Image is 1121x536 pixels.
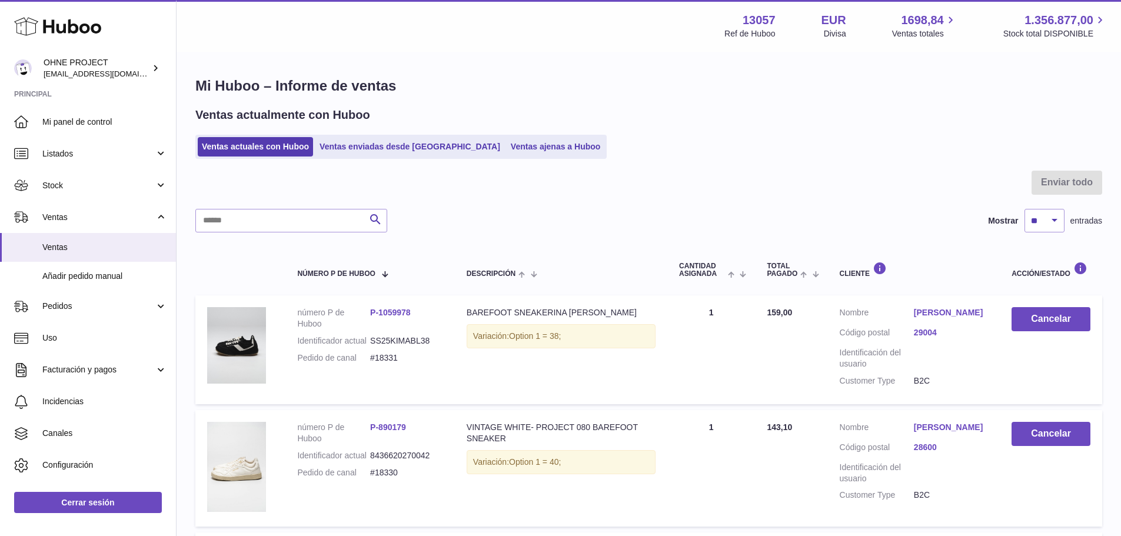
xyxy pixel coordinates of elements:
span: número P de Huboo [297,270,375,278]
dd: SS25KIMABL38 [370,335,443,347]
a: [PERSON_NAME] [914,422,988,433]
dd: 8436620270042 [370,450,443,461]
div: OHNE PROJECT [44,57,149,79]
a: 1.356.877,00 Stock total DISPONIBLE [1003,12,1107,39]
strong: 13057 [743,12,776,28]
span: 1698,84 [901,12,943,28]
dd: B2C [914,490,988,501]
span: Stock total DISPONIBLE [1003,28,1107,39]
span: Incidencias [42,396,167,407]
dt: Pedido de canal [297,467,370,478]
dt: Nombre [840,307,914,321]
dt: número P de Huboo [297,422,370,444]
a: P-1059978 [370,308,411,317]
a: [PERSON_NAME] [914,307,988,318]
img: 130571759093427.png [207,422,266,512]
span: Total pagado [767,262,797,278]
img: internalAdmin-13057@internal.huboo.com [14,59,32,77]
a: 29004 [914,327,988,338]
dt: Nombre [840,422,914,436]
a: Ventas ajenas a Huboo [507,137,605,157]
dd: #18330 [370,467,443,478]
span: Cantidad ASIGNADA [679,262,725,278]
dt: Código postal [840,442,914,456]
span: Listados [42,148,155,159]
dt: Identificador actual [297,450,370,461]
span: Option 1 = 38; [509,331,561,341]
span: 159,00 [767,308,792,317]
span: Facturación y pagos [42,364,155,375]
td: 1 [667,410,755,527]
span: Descripción [467,270,515,278]
dd: B2C [914,375,988,387]
h1: Mi Huboo – Informe de ventas [195,76,1102,95]
div: Acción/Estado [1012,262,1090,278]
span: Option 1 = 40; [509,457,561,467]
a: Ventas enviadas desde [GEOGRAPHIC_DATA] [315,137,504,157]
a: 28600 [914,442,988,453]
span: Stock [42,180,155,191]
div: BAREFOOT SNEAKERINA [PERSON_NAME] [467,307,656,318]
a: Ventas actuales con Huboo [198,137,313,157]
dt: Pedido de canal [297,352,370,364]
a: Cerrar sesión [14,492,162,513]
span: Mi panel de control [42,116,167,128]
td: 1 [667,295,755,404]
span: Ventas [42,212,155,223]
dt: número P de Huboo [297,307,370,329]
dt: Customer Type [840,490,914,501]
dt: Identificación del usuario [840,462,914,484]
span: Uso [42,332,167,344]
span: [EMAIL_ADDRESS][DOMAIN_NAME] [44,69,173,78]
div: Variación: [467,324,656,348]
div: Ref de Huboo [724,28,775,39]
span: 1.356.877,00 [1024,12,1093,28]
dd: #18331 [370,352,443,364]
div: Divisa [824,28,846,39]
div: Variación: [467,450,656,474]
a: 1698,84 Ventas totales [892,12,957,39]
button: Cancelar [1012,307,1090,331]
dt: Identificación del usuario [840,347,914,369]
button: Cancelar [1012,422,1090,446]
dt: Identificador actual [297,335,370,347]
div: Cliente [840,262,989,278]
div: VINTAGE WHITE- PROJECT 080 BAREFOOT SNEAKER [467,422,656,444]
span: Ventas [42,242,167,253]
span: Pedidos [42,301,155,312]
span: 143,10 [767,422,792,432]
h2: Ventas actualmente con Huboo [195,107,370,123]
span: Canales [42,428,167,439]
span: entradas [1070,215,1102,227]
strong: EUR [821,12,846,28]
img: KIMA_BLACK_SMALL_ef3fe0d2-7038-4781-9011-d4364a3123c0.jpg [207,307,266,384]
dt: Código postal [840,327,914,341]
dt: Customer Type [840,375,914,387]
span: Ventas totales [892,28,957,39]
label: Mostrar [988,215,1018,227]
span: Añadir pedido manual [42,271,167,282]
span: Configuración [42,460,167,471]
a: P-890179 [370,422,406,432]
